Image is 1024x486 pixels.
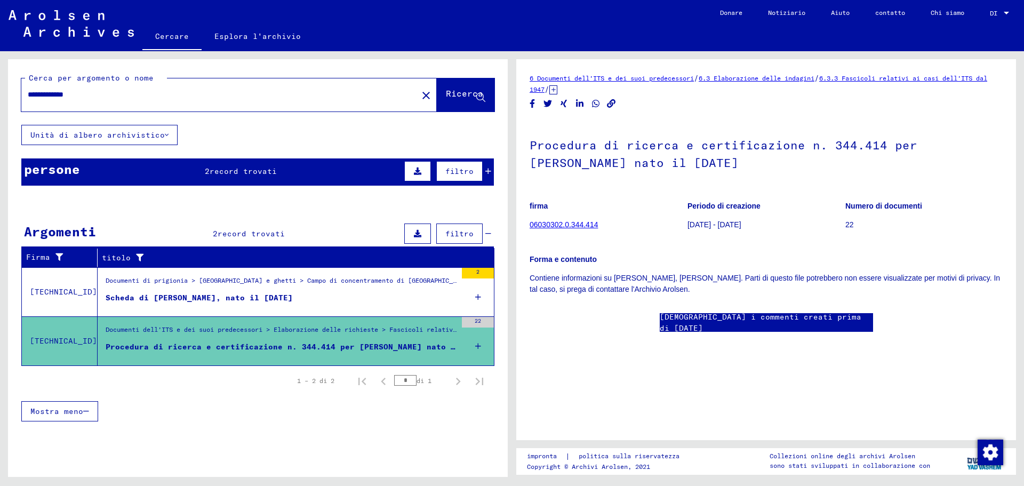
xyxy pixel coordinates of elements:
font: | [565,451,570,461]
a: impronta [527,451,565,462]
font: 1 – 2 di 2 [297,377,334,385]
font: Donare [720,9,742,17]
font: politica sulla riservatezza [579,452,679,460]
font: / [545,84,549,94]
font: Procedura di ricerca e certificazione n. 344.414 per [PERSON_NAME] nato il [DATE] [106,342,494,352]
a: 6 Documenti dell'ITS e dei suoi predecessori [530,74,694,82]
font: di 1 [417,377,431,385]
button: filtro [436,161,483,181]
font: [DATE] - [DATE] [687,220,741,229]
button: Condividi su LinkedIn [574,97,586,110]
a: politica sulla riservatezza [570,451,692,462]
font: titolo [102,253,131,262]
font: Contiene informazioni su [PERSON_NAME], [PERSON_NAME]. Parti di questo file potrebbero non essere... [530,274,1000,293]
button: Chiaro [415,84,437,106]
font: sono stati sviluppati in collaborazione con [770,461,930,469]
font: contatto [875,9,905,17]
div: titolo [102,249,484,266]
button: Ultima pagina [469,370,490,392]
font: Firma [26,252,50,262]
font: Procedura di ricerca e certificazione n. 344.414 per [PERSON_NAME] nato il [DATE] [530,138,917,170]
a: 06030302.0.344.414 [530,220,598,229]
button: Pagina successiva [447,370,469,392]
font: Collezioni online degli archivi Arolsen [770,452,915,460]
font: Numero di documenti [845,202,922,210]
a: 6.3 Elaborazione delle indagini [699,74,814,82]
div: Firma [26,249,100,266]
font: 22 [845,220,854,229]
button: Condividi su Facebook [527,97,538,110]
font: Cerca per argomento o nome [29,73,154,83]
a: Cercare [142,23,202,51]
button: Unità di albero archivistico [21,125,178,145]
img: Arolsen_neg.svg [9,10,134,37]
img: yv_logo.png [965,448,1005,474]
font: filtro [445,229,474,238]
font: / [694,73,699,83]
font: Ricerca [446,88,483,99]
font: Mostra meno [30,407,83,416]
font: Copyright © Archivi Arolsen, 2021 [527,463,650,471]
font: DI [990,9,997,17]
button: Ricerca [437,78,494,111]
font: [DEMOGRAPHIC_DATA] i commenti creati prima di [DATE] [660,312,861,333]
button: Condividi su Twitter [542,97,554,110]
font: firma [530,202,548,210]
button: Mostra meno [21,401,98,421]
font: Scheda di [PERSON_NAME], nato il [DATE] [106,293,293,302]
button: Copia il collegamento [606,97,617,110]
button: Condividi su WhatsApp [590,97,602,110]
img: Modifica consenso [978,440,1003,465]
mat-icon: close [420,89,433,102]
a: Esplora l'archivio [202,23,314,49]
font: Aiuto [831,9,850,17]
font: 22 [475,317,481,324]
font: [TECHNICAL_ID] [30,336,97,346]
button: Condividi su Xing [558,97,570,110]
font: Periodo di creazione [687,202,761,210]
font: record trovati [210,166,277,176]
font: Cercare [155,31,189,41]
font: Unità di albero archivistico [30,130,165,140]
font: Forma e contenuto [530,255,597,264]
button: Prima pagina [351,370,373,392]
font: / [814,73,819,83]
font: impronta [527,452,557,460]
font: filtro [445,166,474,176]
button: Pagina precedente [373,370,394,392]
font: Chi siamo [931,9,964,17]
font: persone [24,161,80,177]
a: [DEMOGRAPHIC_DATA] i commenti creati prima di [DATE] [660,312,873,334]
font: 2 [205,166,210,176]
font: Notiziario [768,9,805,17]
font: Esplora l'archivio [214,31,301,41]
button: filtro [436,224,483,244]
